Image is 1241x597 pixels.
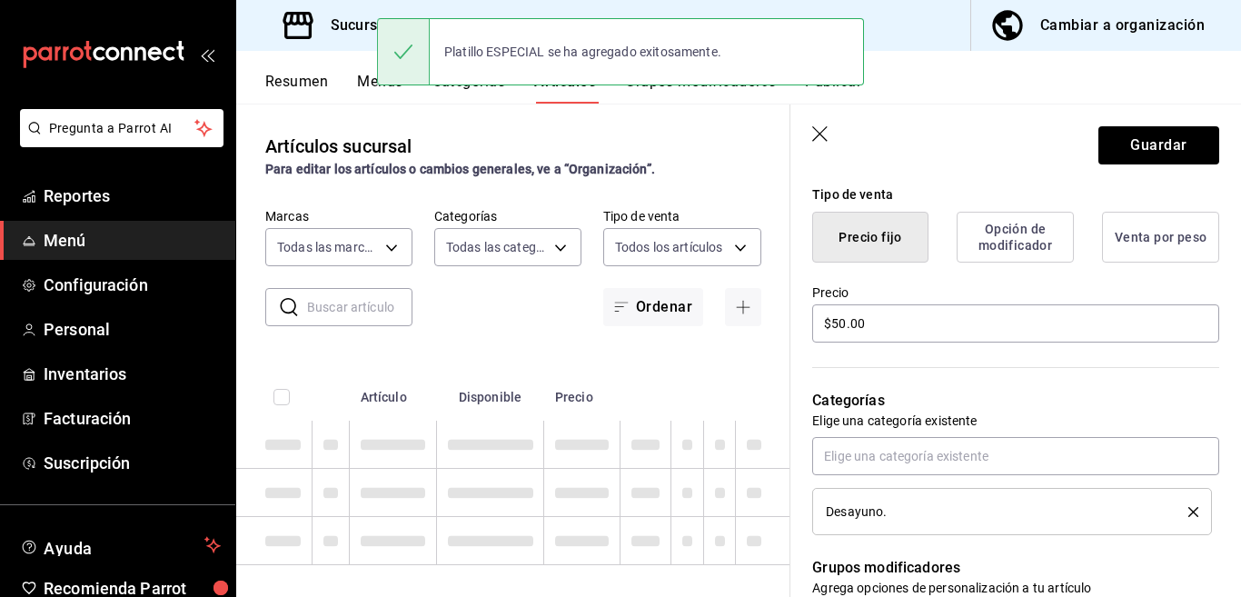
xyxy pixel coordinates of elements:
p: Categorías [812,390,1219,412]
button: Venta por peso [1102,212,1219,263]
span: Desayuno. [826,505,887,518]
label: Marcas [265,210,412,223]
th: Artículo [350,363,437,421]
div: Cambiar a organización [1040,13,1205,38]
span: Ayuda [44,534,197,556]
span: Personal [44,317,221,342]
label: Precio [812,286,1219,299]
strong: Para editar los artículos o cambios generales, ve a “Organización”. [265,162,655,176]
span: Reportes [44,184,221,208]
button: delete [1176,507,1198,517]
div: navigation tabs [265,73,1241,104]
span: Todos los artículos [615,238,723,256]
p: Elige una categoría existente [812,412,1219,430]
button: Ordenar [603,288,703,326]
button: Menús [357,73,402,104]
button: open_drawer_menu [200,47,214,62]
button: Precio fijo [812,212,928,263]
span: Suscripción [44,451,221,475]
th: Precio [544,363,620,421]
h3: Sucursal: [PERSON_NAME] (Inari) [316,15,553,36]
span: Todas las marcas, Sin marca [277,238,379,256]
button: Opción de modificador [957,212,1074,263]
label: Categorías [434,210,581,223]
th: Disponible [436,363,544,421]
input: $0.00 [812,304,1219,343]
a: Pregunta a Parrot AI [13,132,223,151]
p: Agrega opciones de personalización a tu artículo [812,579,1219,597]
span: Pregunta a Parrot AI [49,119,195,138]
span: Menú [44,228,221,253]
span: Inventarios [44,362,221,386]
span: Configuración [44,273,221,297]
div: Platillo ESPECIAL se ha agregado exitosamente. [430,32,736,72]
span: Todas las categorías, Sin categoría [446,238,548,256]
p: Grupos modificadores [812,557,1219,579]
div: Tipo de venta [812,185,1219,204]
input: Buscar artículo [307,289,412,325]
button: Guardar [1098,126,1219,164]
div: Artículos sucursal [265,133,412,160]
span: Facturación [44,406,221,431]
input: Elige una categoría existente [812,437,1219,475]
button: Pregunta a Parrot AI [20,109,223,147]
button: Resumen [265,73,328,104]
label: Tipo de venta [603,210,761,223]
